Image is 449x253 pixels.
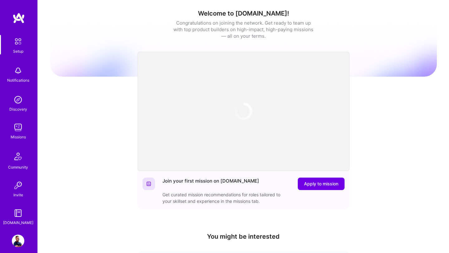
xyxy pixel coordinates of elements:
img: loading [232,99,255,123]
div: Community [8,164,28,170]
img: Website [146,181,151,186]
div: Setup [13,48,23,55]
div: Discovery [9,106,27,112]
img: teamwork [12,121,24,134]
img: setup [12,35,25,48]
span: Apply to mission [304,181,338,187]
h4: You might be interested [138,233,350,240]
div: Get curated mission recommendations for roles tailored to your skillset and experience in the mis... [162,191,287,204]
img: Invite [12,179,24,192]
iframe: video [138,52,350,171]
div: Invite [13,192,23,198]
div: Congratulations on joining the network. Get ready to team up with top product builders on high-im... [173,20,314,39]
a: User Avatar [10,235,26,247]
div: Join your first mission on [DOMAIN_NAME] [162,178,259,190]
img: logo [12,12,25,24]
div: Missions [11,134,26,140]
div: [DOMAIN_NAME] [3,219,33,226]
img: bell [12,64,24,77]
img: guide book [12,207,24,219]
img: Community [11,149,26,164]
img: discovery [12,93,24,106]
img: User Avatar [12,235,24,247]
button: Apply to mission [298,178,345,190]
h1: Welcome to [DOMAIN_NAME]! [50,10,437,17]
div: Notifications [7,77,29,84]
